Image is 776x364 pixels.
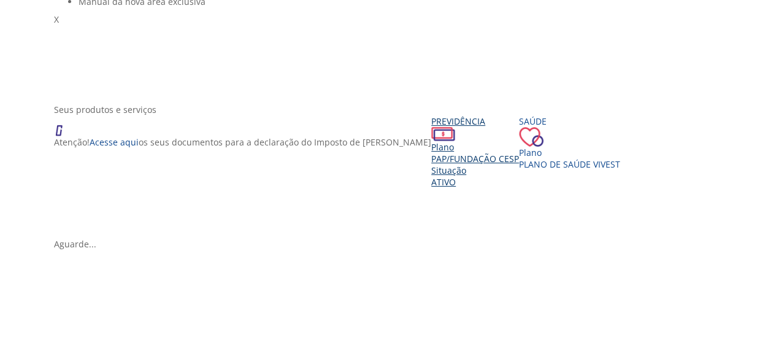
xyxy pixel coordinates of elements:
span: Plano de Saúde VIVEST [519,158,620,170]
a: Previdência PlanoPAP/Fundação CESP SituaçãoAtivo [431,115,519,188]
span: Ativo [431,176,456,188]
div: Previdência [431,115,519,127]
p: Atenção! os seus documentos para a declaração do Imposto de [PERSON_NAME] [54,136,431,148]
a: Acesse aqui [90,136,139,148]
span: PAP/Fundação CESP [431,153,519,165]
div: Plano [519,147,620,158]
div: Situação [431,165,519,176]
span: X [54,14,59,25]
div: Aguarde... [54,238,731,250]
img: ico_dinheiro.png [431,127,455,141]
div: Plano [431,141,519,153]
div: Seus produtos e serviços [54,104,731,115]
section: <span lang="en" dir="ltr">ProdutosCard</span> [54,104,731,250]
img: ico_atencao.png [54,115,75,136]
img: ico_coracao.png [519,127,544,147]
div: Saúde [519,115,620,127]
a: Saúde PlanoPlano de Saúde VIVEST [519,115,620,170]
